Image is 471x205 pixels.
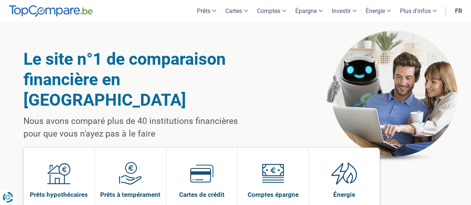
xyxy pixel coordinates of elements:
[179,190,225,199] span: Cartes de crédit
[331,162,357,185] img: Énergie
[119,162,142,185] img: Prêts à tempérament
[100,190,160,199] span: Prêts à tempérament
[47,162,70,185] img: Prêts hypothécaires
[190,162,213,185] img: Cartes de crédit
[333,190,355,199] span: Énergie
[9,5,93,17] img: TopCompare
[248,190,299,199] span: Comptes épargne
[30,190,88,199] span: Prêts hypothécaires
[23,49,257,110] h1: Le site n°1 de comparaison financière en [GEOGRAPHIC_DATA]
[23,115,257,140] p: Nous avons comparé plus de 40 institutions financières pour que vous n'ayez pas à le faire
[261,162,284,185] img: Comptes épargne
